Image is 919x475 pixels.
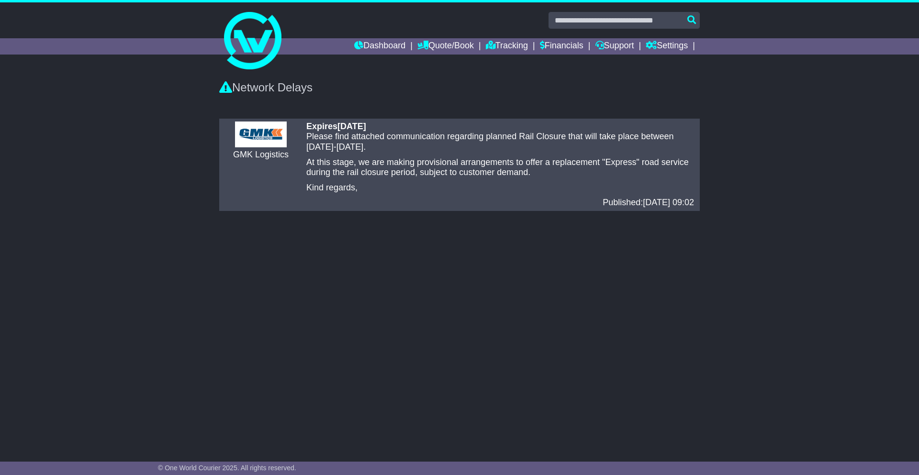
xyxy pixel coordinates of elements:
p: Kind regards, [306,183,694,193]
p: Please find attached communication regarding planned Rail Closure that will take place between [D... [306,132,694,152]
span: [DATE] [337,122,366,131]
span: [DATE] 09:02 [643,198,694,207]
div: Published: [306,198,694,208]
div: GMK Logistics [225,150,297,160]
p: At this stage, we are making provisional arrangements to offer a replacement "Express" road servi... [306,157,694,178]
span: © One World Courier 2025. All rights reserved. [158,464,296,472]
a: Financials [540,38,583,55]
a: Settings [646,38,688,55]
div: Expires [306,122,694,132]
a: Tracking [486,38,528,55]
a: Quote/Book [417,38,474,55]
a: Support [595,38,634,55]
img: CarrierLogo [235,122,287,147]
a: Dashboard [354,38,405,55]
div: Network Delays [219,81,700,95]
